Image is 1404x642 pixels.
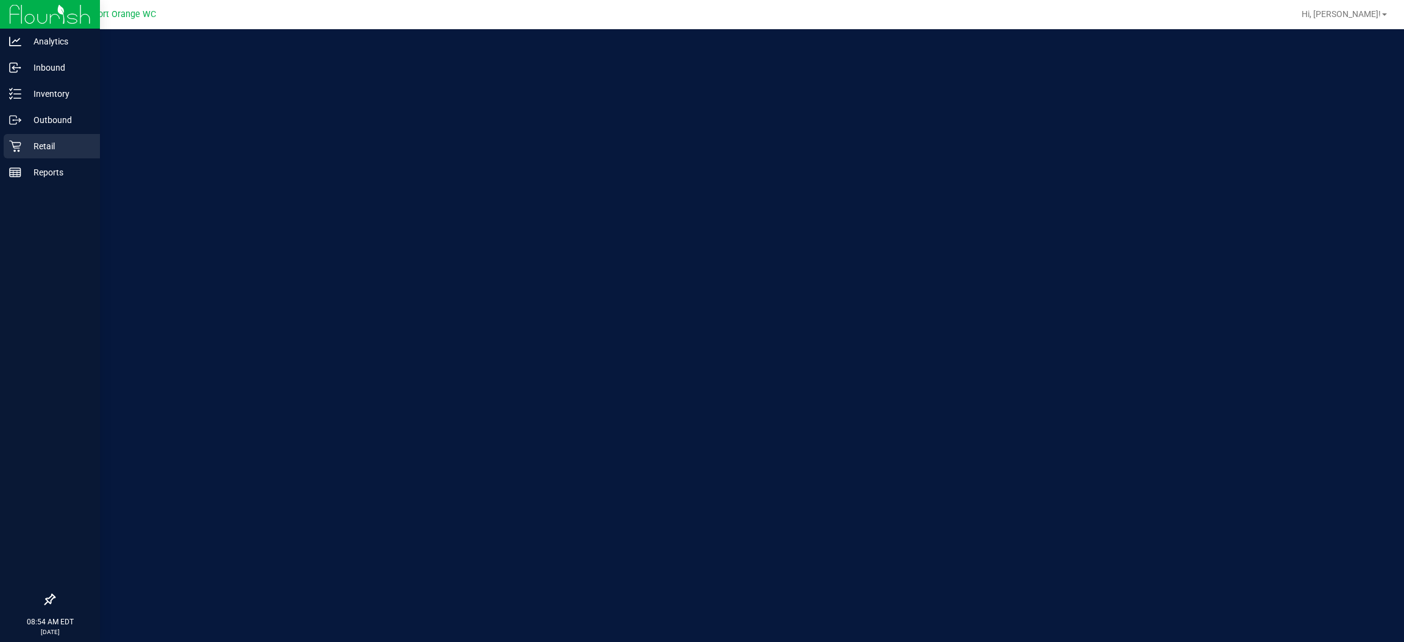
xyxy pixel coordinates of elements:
[93,9,156,19] span: Port Orange WC
[9,62,21,74] inline-svg: Inbound
[9,114,21,126] inline-svg: Outbound
[21,165,94,180] p: Reports
[21,60,94,75] p: Inbound
[5,627,94,637] p: [DATE]
[21,139,94,153] p: Retail
[9,140,21,152] inline-svg: Retail
[1302,9,1381,19] span: Hi, [PERSON_NAME]!
[9,35,21,48] inline-svg: Analytics
[9,166,21,178] inline-svg: Reports
[9,88,21,100] inline-svg: Inventory
[21,34,94,49] p: Analytics
[21,86,94,101] p: Inventory
[5,616,94,627] p: 08:54 AM EDT
[21,113,94,127] p: Outbound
